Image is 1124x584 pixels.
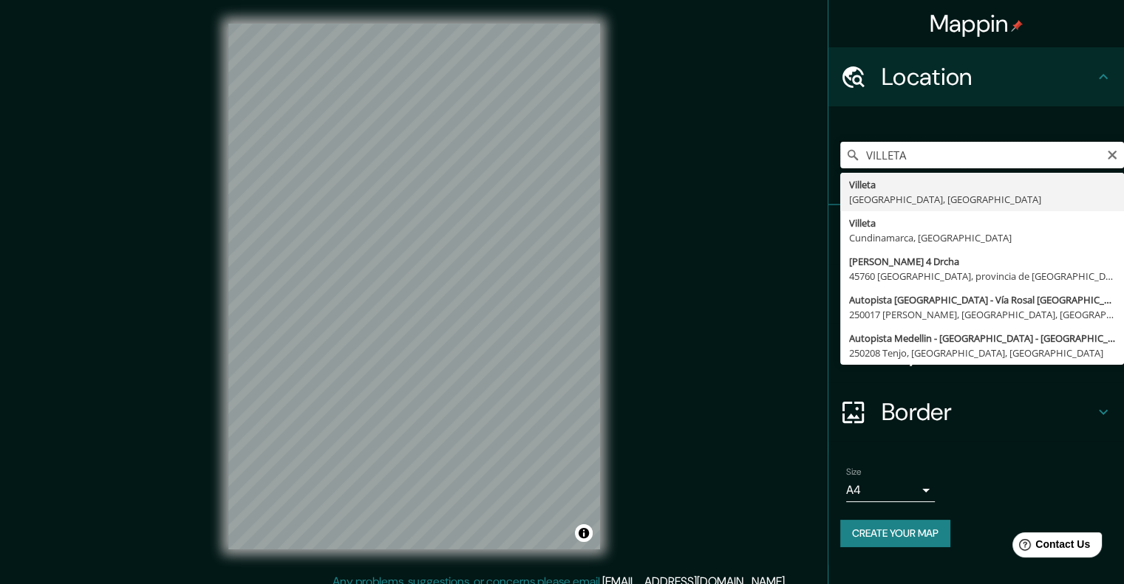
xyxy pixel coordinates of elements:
h4: Location [882,62,1094,92]
div: Pins [828,205,1124,264]
div: Villeta [849,216,1115,230]
div: 250017 [PERSON_NAME], [GEOGRAPHIC_DATA], [GEOGRAPHIC_DATA] [849,307,1115,322]
img: pin-icon.png [1011,20,1023,32]
div: A4 [846,478,935,502]
div: Location [828,47,1124,106]
div: Autopista [GEOGRAPHIC_DATA] - Vía Rosal [GEOGRAPHIC_DATA] [849,292,1115,307]
div: Layout [828,323,1124,382]
div: Border [828,382,1124,442]
button: Clear [1106,147,1118,161]
div: Autopista Medellin - [GEOGRAPHIC_DATA] - [GEOGRAPHIC_DATA] [849,331,1115,346]
div: [PERSON_NAME] 4 Drcha [849,254,1115,269]
iframe: Help widget launcher [992,526,1108,568]
button: Create your map [840,520,950,547]
div: Style [828,264,1124,323]
button: Toggle attribution [575,524,593,542]
input: Pick your city or area [840,142,1124,168]
div: Villeta [849,177,1115,192]
canvas: Map [228,24,600,549]
div: [GEOGRAPHIC_DATA], [GEOGRAPHIC_DATA] [849,192,1115,207]
label: Size [846,466,862,478]
div: 250208 Tenjo, [GEOGRAPHIC_DATA], [GEOGRAPHIC_DATA] [849,346,1115,360]
h4: Mappin [930,9,1023,38]
div: 45760 [GEOGRAPHIC_DATA], provincia de [GEOGRAPHIC_DATA], [GEOGRAPHIC_DATA] [849,269,1115,284]
div: Cundinamarca, [GEOGRAPHIC_DATA] [849,230,1115,245]
h4: Layout [882,338,1094,368]
h4: Border [882,397,1094,427]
